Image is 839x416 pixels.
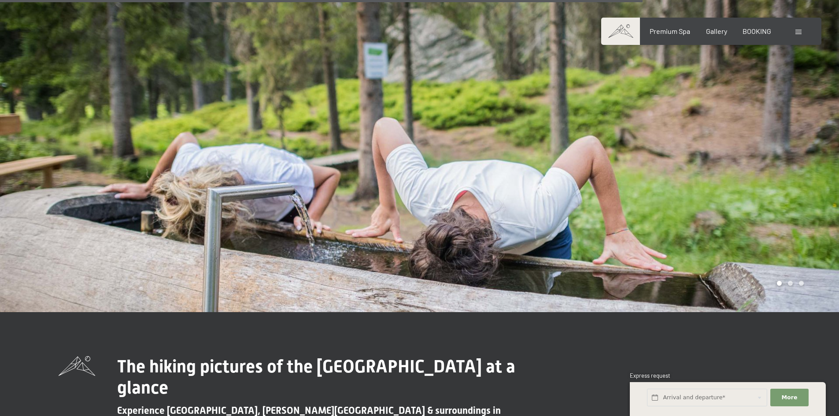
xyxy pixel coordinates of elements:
[770,389,808,407] button: More
[743,27,771,35] a: BOOKING
[650,27,690,35] a: Premium Spa
[630,372,670,379] span: Express request
[788,281,793,286] div: Carousel Page 2
[774,281,804,286] div: Carousel Pagination
[706,27,727,35] a: Gallery
[782,394,798,401] span: More
[799,281,804,286] div: Carousel Page 3
[117,356,515,398] span: The hiking pictures of the [GEOGRAPHIC_DATA] at a glance
[777,281,782,286] div: Carousel Page 1 (Current Slide)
